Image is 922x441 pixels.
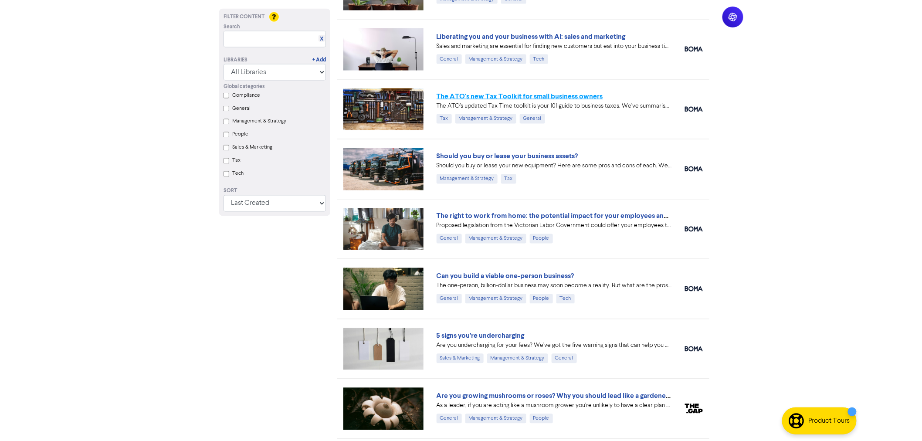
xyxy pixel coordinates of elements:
[878,399,922,441] iframe: Chat Widget
[437,162,672,171] div: Should you buy or lease your new equipment? Here are some pros and cons of each. We also can revi...
[437,272,574,281] a: Can you build a viable one-person business?
[530,294,553,304] div: People
[437,102,672,111] div: The ATO’s updated Tax Time toolkit is your 101 guide to business taxes. We’ve summarised the key ...
[685,346,703,352] img: boma_accounting
[232,105,251,112] label: General
[501,174,516,184] div: Tax
[685,166,703,172] img: boma_accounting
[437,32,626,41] a: Liberating you and your business with AI: sales and marketing
[224,13,326,21] div: Filter Content
[232,144,272,152] label: Sales & Marketing
[224,187,326,195] div: Sort
[437,234,462,244] div: General
[487,354,548,363] div: Management & Strategy
[520,114,545,124] div: General
[437,212,697,220] a: The right to work from home: the potential impact for your employees and business
[530,234,553,244] div: People
[437,54,462,64] div: General
[232,118,286,126] label: Management & Strategy
[437,392,712,400] a: Are you growing mushrooms or roses? Why you should lead like a gardener, not a grower
[437,114,452,124] div: Tax
[437,221,672,231] div: Proposed legislation from the Victorian Labor Government could offer your employees the right to ...
[437,341,672,350] div: Are you undercharging for your fees? We’ve got the five warning signs that can help you diagnose ...
[685,47,703,52] img: boma
[530,54,548,64] div: Tech
[685,227,703,232] img: boma
[465,414,526,424] div: Management & Strategy
[437,282,672,291] div: The one-person, billion-dollar business may soon become a reality. But what are the pros and cons...
[437,42,672,51] div: Sales and marketing are essential for finding new customers but eat into your business time. We e...
[455,114,516,124] div: Management & Strategy
[232,92,260,99] label: Compliance
[465,294,526,304] div: Management & Strategy
[437,401,672,410] div: As a leader, if you are acting like a mushroom grower you’re unlikely to have a clear plan yourse...
[437,294,462,304] div: General
[437,152,578,161] a: Should you buy or lease your business assets?
[685,107,703,112] img: boma
[530,414,553,424] div: People
[437,174,498,184] div: Management & Strategy
[312,56,326,64] a: + Add
[232,170,244,178] label: Tech
[437,414,462,424] div: General
[437,354,484,363] div: Sales & Marketing
[320,36,324,42] a: X
[224,56,247,64] div: Libraries
[552,354,577,363] div: General
[224,23,240,31] span: Search
[465,54,526,64] div: Management & Strategy
[465,234,526,244] div: Management & Strategy
[437,332,525,340] a: 5 signs you’re undercharging
[556,294,575,304] div: Tech
[685,404,703,414] img: thegap
[224,83,326,91] div: Global categories
[232,157,241,165] label: Tax
[437,92,603,101] a: The ATO's new Tax Toolkit for small business owners
[232,131,248,139] label: People
[685,286,703,292] img: boma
